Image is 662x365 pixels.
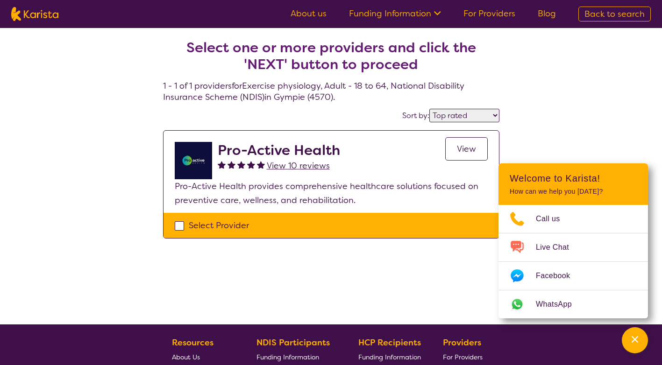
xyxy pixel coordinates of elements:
h4: 1 - 1 of 1 providers for Exercise physiology , Adult - 18 to 64 , National Disability Insurance S... [163,17,499,103]
a: View [445,137,488,161]
img: fullstar [228,161,235,168]
b: HCP Recipients [358,337,421,348]
b: Providers [443,337,481,348]
a: Blog [538,8,556,19]
a: About Us [172,350,235,364]
img: fullstar [257,161,265,168]
a: Funding Information [349,8,441,19]
a: For Providers [443,350,486,364]
a: Back to search [578,7,651,21]
b: Resources [172,337,214,348]
img: fullstar [247,161,255,168]
p: Pro-Active Health provides comprehensive healthcare solutions focused on preventive care, wellnes... [175,179,488,207]
span: About Us [172,353,200,361]
p: How can we help you [DATE]? [510,188,637,196]
h2: Welcome to Karista! [510,173,637,184]
button: Channel Menu [622,327,648,353]
img: jdgr5huzsaqxc1wfufya.png [175,142,212,179]
a: View 10 reviews [267,159,330,173]
h2: Pro-Active Health [218,142,340,159]
span: Call us [536,212,571,226]
a: About us [291,8,327,19]
span: Funding Information [256,353,319,361]
span: View 10 reviews [267,160,330,171]
span: For Providers [443,353,483,361]
span: Funding Information [358,353,421,361]
img: fullstar [237,161,245,168]
img: Karista logo [11,7,58,21]
label: Sort by: [402,111,429,120]
div: Channel Menu [498,163,648,318]
span: Facebook [536,269,581,283]
a: Funding Information [358,350,421,364]
span: Live Chat [536,240,580,254]
a: Funding Information [256,350,337,364]
span: WhatsApp [536,297,583,311]
a: Web link opens in a new tab. [498,290,648,318]
img: fullstar [218,161,226,168]
h2: Select one or more providers and click the 'NEXT' button to proceed [174,39,488,73]
ul: Choose channel [498,205,648,318]
span: View [457,143,476,154]
a: For Providers [463,8,515,19]
span: Back to search [584,8,645,20]
b: NDIS Participants [256,337,330,348]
